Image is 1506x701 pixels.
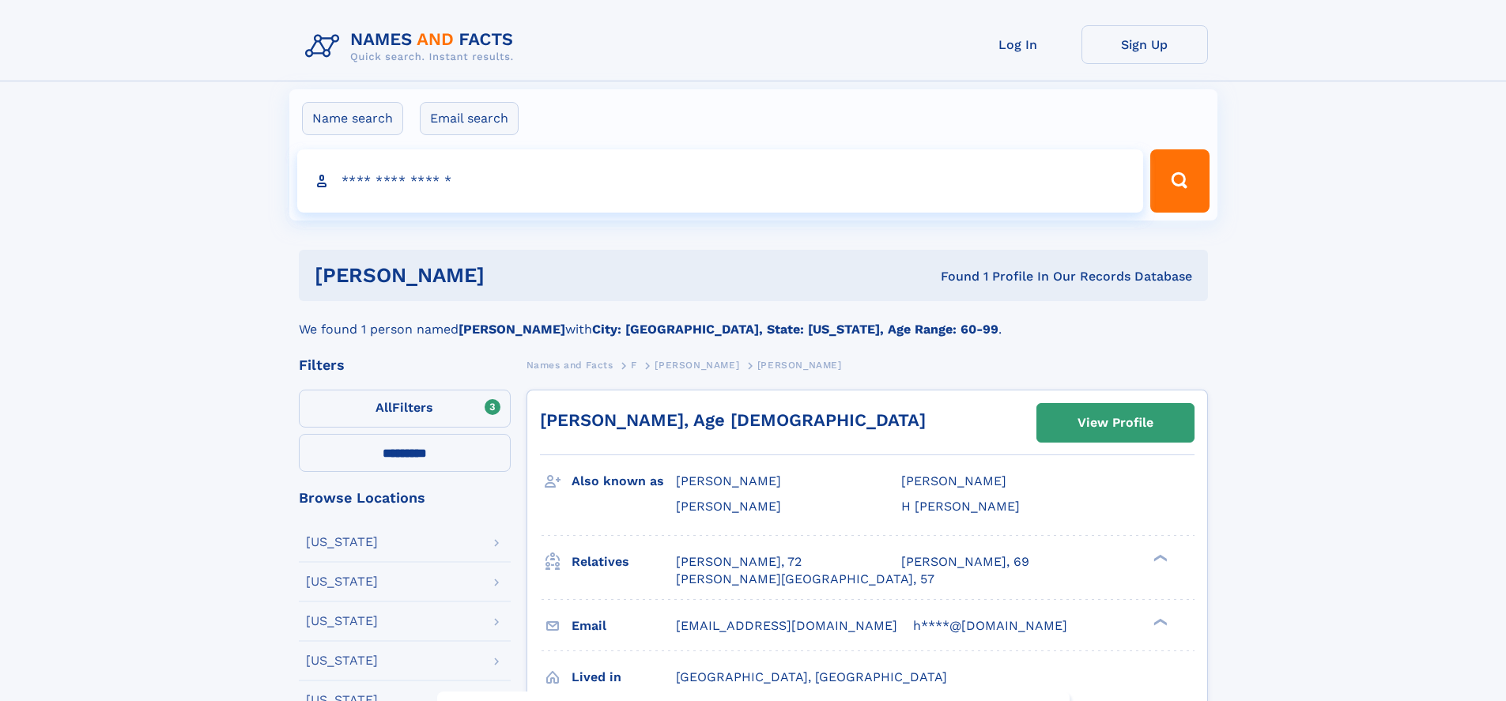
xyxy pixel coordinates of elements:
a: [PERSON_NAME], 72 [676,553,802,571]
a: [PERSON_NAME] [655,355,739,375]
div: Browse Locations [299,491,511,505]
span: [EMAIL_ADDRESS][DOMAIN_NAME] [676,618,897,633]
h1: [PERSON_NAME] [315,266,713,285]
h3: Lived in [572,664,676,691]
label: Name search [302,102,403,135]
button: Search Button [1150,149,1209,213]
h3: Email [572,612,676,639]
div: [US_STATE] [306,536,378,548]
a: [PERSON_NAME], Age [DEMOGRAPHIC_DATA] [540,410,926,430]
label: Email search [420,102,519,135]
a: Names and Facts [527,355,613,375]
div: [US_STATE] [306,615,378,628]
span: [PERSON_NAME] [901,473,1006,488]
label: Filters [299,390,511,428]
div: View Profile [1078,405,1153,441]
div: [US_STATE] [306,654,378,667]
span: F [631,360,637,371]
a: Log In [955,25,1081,64]
a: View Profile [1037,404,1194,442]
span: [PERSON_NAME] [757,360,842,371]
h3: Relatives [572,548,676,575]
span: All [376,400,392,415]
div: Filters [299,358,511,372]
span: H [PERSON_NAME] [901,499,1020,514]
div: We found 1 person named with . [299,301,1208,339]
span: [PERSON_NAME] [676,499,781,514]
div: ❯ [1149,552,1168,563]
a: F [631,355,637,375]
span: [PERSON_NAME] [676,473,781,488]
div: Found 1 Profile In Our Records Database [712,268,1192,285]
a: Sign Up [1081,25,1208,64]
img: Logo Names and Facts [299,25,527,68]
a: [PERSON_NAME][GEOGRAPHIC_DATA], 57 [676,571,934,588]
span: [PERSON_NAME] [655,360,739,371]
span: [GEOGRAPHIC_DATA], [GEOGRAPHIC_DATA] [676,669,947,684]
input: search input [297,149,1144,213]
h3: Also known as [572,468,676,495]
b: [PERSON_NAME] [459,322,565,337]
div: ❯ [1149,616,1168,627]
div: [US_STATE] [306,575,378,588]
a: [PERSON_NAME], 69 [901,553,1029,571]
b: City: [GEOGRAPHIC_DATA], State: [US_STATE], Age Range: 60-99 [592,322,998,337]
